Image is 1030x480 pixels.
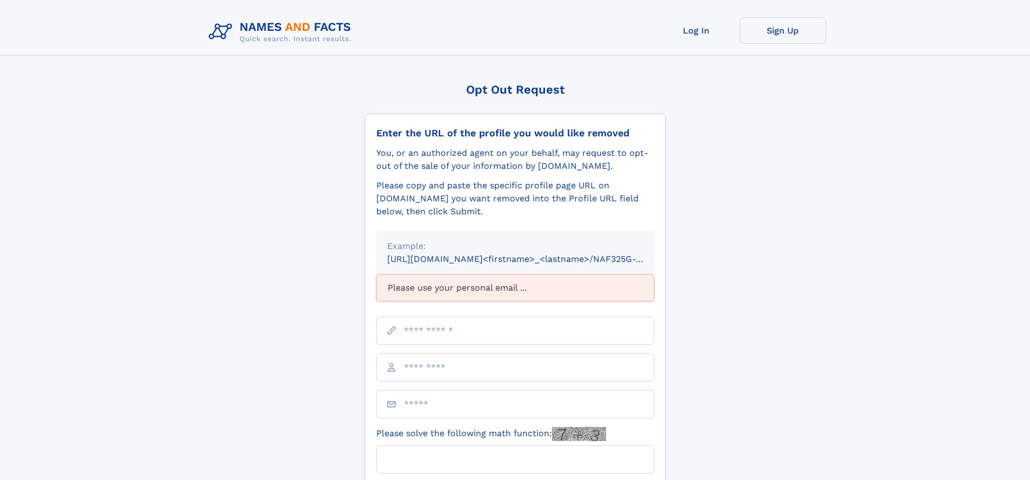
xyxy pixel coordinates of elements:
label: Please solve the following math function: [376,427,606,441]
div: Please use your personal email ... [376,274,654,301]
a: Log In [653,17,740,44]
img: Logo Names and Facts [204,17,360,47]
div: Example: [387,240,643,253]
div: Enter the URL of the profile you would like removed [376,127,654,139]
small: [URL][DOMAIN_NAME]<firstname>_<lastname>/NAF325G-xxxxxxxx [387,254,675,264]
div: You, or an authorized agent on your behalf, may request to opt-out of the sale of your informatio... [376,147,654,173]
div: Opt Out Request [365,83,666,96]
div: Please copy and paste the specific profile page URL on [DOMAIN_NAME] you want removed into the Pr... [376,179,654,218]
a: Sign Up [740,17,826,44]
